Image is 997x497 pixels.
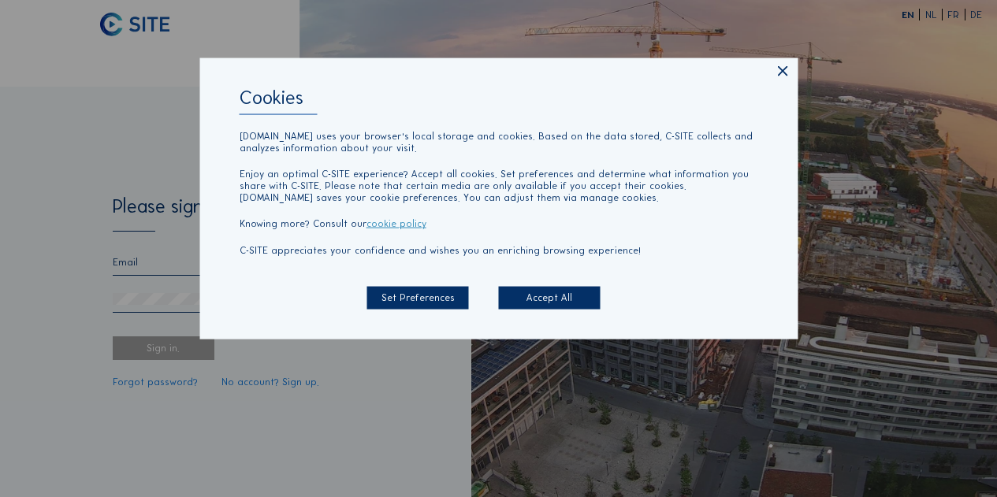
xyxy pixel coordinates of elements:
[240,245,758,257] p: C-SITE appreciates your confidence and wishes you an enriching browsing experience!
[366,217,426,229] a: cookie policy
[240,88,758,115] div: Cookies
[240,130,758,154] p: [DOMAIN_NAME] uses your browser's local storage and cookies. Based on the data stored, C-SITE col...
[240,218,758,230] p: Knowing more? Consult our
[499,286,601,310] div: Accept All
[367,286,469,310] div: Set Preferences
[240,169,758,203] p: Enjoy an optimal C-SITE experience? Accept all cookies. Set preferences and determine what inform...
